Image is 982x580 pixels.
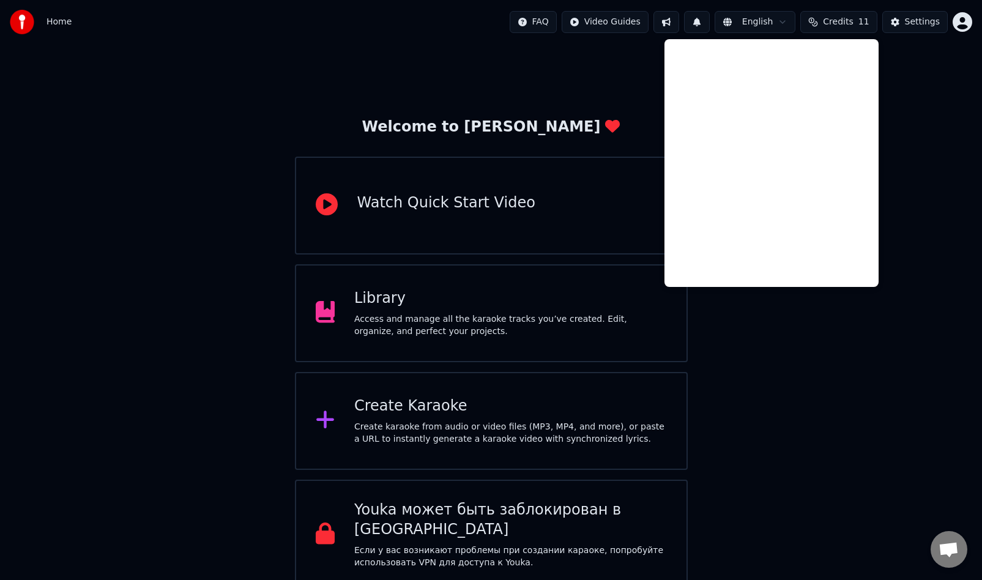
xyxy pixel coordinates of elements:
button: Credits11 [800,11,877,33]
span: Credits [823,16,853,28]
div: Access and manage all the karaoke tracks you’ve created. Edit, organize, and perfect your projects. [354,313,667,338]
div: Open chat [931,531,967,568]
div: Library [354,289,667,308]
span: 11 [858,16,869,28]
div: Welcome to [PERSON_NAME] [362,117,620,137]
button: Settings [882,11,948,33]
div: Create Karaoke [354,396,667,416]
img: youka [10,10,34,34]
p: Если у вас возникают проблемы при создании караоке, попробуйте использовать VPN для доступа к Youka. [354,545,667,569]
span: Home [46,16,72,28]
button: Video Guides [562,11,649,33]
nav: breadcrumb [46,16,72,28]
div: Settings [905,16,940,28]
div: Watch Quick Start Video [357,193,535,213]
div: Create karaoke from audio or video files (MP3, MP4, and more), or paste a URL to instantly genera... [354,421,667,445]
div: Youka может быть заблокирован в [GEOGRAPHIC_DATA] [354,500,667,540]
button: FAQ [510,11,557,33]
